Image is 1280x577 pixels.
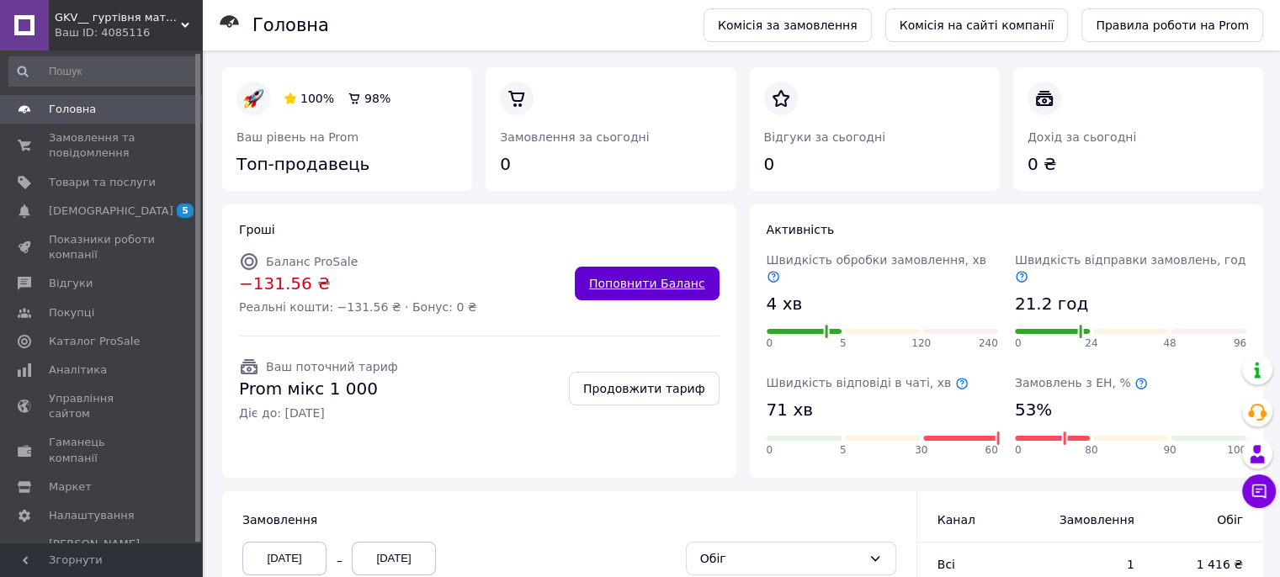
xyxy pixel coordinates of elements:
span: Покупці [49,305,94,320]
span: 1 416 ₴ [1168,556,1243,573]
span: 100 [1227,443,1246,458]
h1: Головна [252,15,329,35]
span: Замовлень з ЕН, % [1015,376,1148,389]
span: Гаманець компанії [49,435,156,465]
span: Реальні кошти: −131.56 ₴ · Бонус: 0 ₴ [239,299,477,315]
span: 5 [177,204,194,218]
span: Prom мікс 1 000 [239,377,398,401]
span: 53% [1015,398,1052,422]
span: 0 [1015,336,1022,351]
span: Каталог ProSale [49,334,140,349]
span: Налаштування [49,508,135,523]
span: Ваш поточний тариф [266,360,398,373]
span: 240 [979,336,998,351]
span: Показники роботи компанії [49,232,156,262]
span: 96 [1234,336,1246,351]
span: Гроші [239,223,275,236]
button: Чат з покупцем [1242,474,1276,508]
span: Швидкість відправки замовлень, год [1015,253,1245,283]
span: Швидкість обробки замовлення, хв [767,253,986,283]
span: 48 [1163,336,1176,351]
span: GKV__ гуртівня матеріалів для виготовлення і ремонту взуття [55,10,181,25]
span: Замовлення та повідомлення [49,130,156,161]
span: Товари та послуги [49,175,156,190]
span: Маркет [49,479,92,495]
span: 120 [911,336,931,351]
span: Управління сайтом [49,391,156,421]
span: Всi [937,558,955,571]
span: 0 [767,443,773,458]
span: 100% [300,92,334,105]
span: Обіг [1168,511,1243,528]
span: 4 хв [767,292,803,316]
span: Аналітика [49,363,107,378]
span: 1 [1053,556,1134,573]
span: Діє до: [DATE] [239,405,398,421]
div: [DATE] [242,542,327,575]
span: Головна [49,102,96,117]
div: Обіг [700,549,862,568]
span: Баланс ProSale [266,255,358,268]
span: 90 [1163,443,1176,458]
span: 0 [1015,443,1022,458]
span: Канал [937,513,975,527]
span: 5 [840,443,847,458]
div: [DATE] [352,542,436,575]
span: Активність [767,223,835,236]
a: Правила роботи на Prom [1081,8,1263,42]
span: 71 хв [767,398,813,422]
div: Ваш ID: 4085116 [55,25,202,40]
span: Відгуки [49,276,93,291]
input: Пошук [8,56,199,87]
span: 5 [840,336,847,351]
span: 80 [1085,443,1097,458]
a: Продовжити тариф [569,372,720,405]
span: 0 [767,336,773,351]
span: [DEMOGRAPHIC_DATA] [49,204,173,219]
a: Поповнити Баланс [575,267,720,300]
span: 98% [364,92,390,105]
span: −131.56 ₴ [239,272,477,296]
span: Замовлення [242,513,317,527]
span: 24 [1085,336,1097,351]
span: Швидкість відповіді в чаті, хв [767,376,969,389]
span: Замовлення [1053,511,1134,528]
a: Комісія за замовлення [704,8,872,42]
span: 30 [915,443,927,458]
a: Комісія на сайті компанії [885,8,1069,42]
span: 60 [985,443,997,458]
span: 21.2 год [1015,292,1088,316]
